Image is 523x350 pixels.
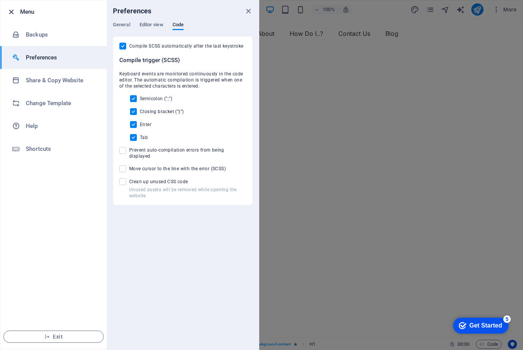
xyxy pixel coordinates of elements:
div: Get Started 5 items remaining, 0% complete [6,4,62,20]
h6: Preferences [113,6,152,16]
span: Closing bracket (“}”) [140,109,184,115]
h6: Compile trigger (SCSS) [119,56,246,65]
span: Editor view [139,20,163,31]
span: Compile SCSS automatically after the last keystroke [129,43,243,49]
span: Clean up unused CSS code [129,179,246,185]
h6: Share & Copy Website [26,76,96,85]
p: Unused assets will be removed while opening the website [129,187,246,199]
span: Semicolon (”;”) [140,96,172,102]
div: Get Started [22,8,55,15]
div: Preferences [113,22,253,36]
span: Tab [140,134,148,141]
h6: Menu [20,7,101,16]
span: Code [173,20,184,31]
h6: Shortcuts [26,144,96,153]
span: Keyboard events are monitored continuously in the code editor. The automatic compilation is trigg... [119,71,246,89]
a: Help [0,115,107,137]
h6: Help [26,121,96,131]
div: 5 [56,2,64,9]
h6: Backups [26,30,96,39]
h6: Preferences [26,53,96,62]
button: close [244,6,253,16]
span: Enter [140,121,151,128]
span: General [113,20,130,31]
h6: Change Template [26,99,96,108]
span: Exit [10,334,97,340]
button: Exit [3,331,104,343]
span: Move cursor to the line with the error (SCSS) [129,166,226,172]
span: Prevent auto-compilation errors from being displayed [129,147,246,159]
